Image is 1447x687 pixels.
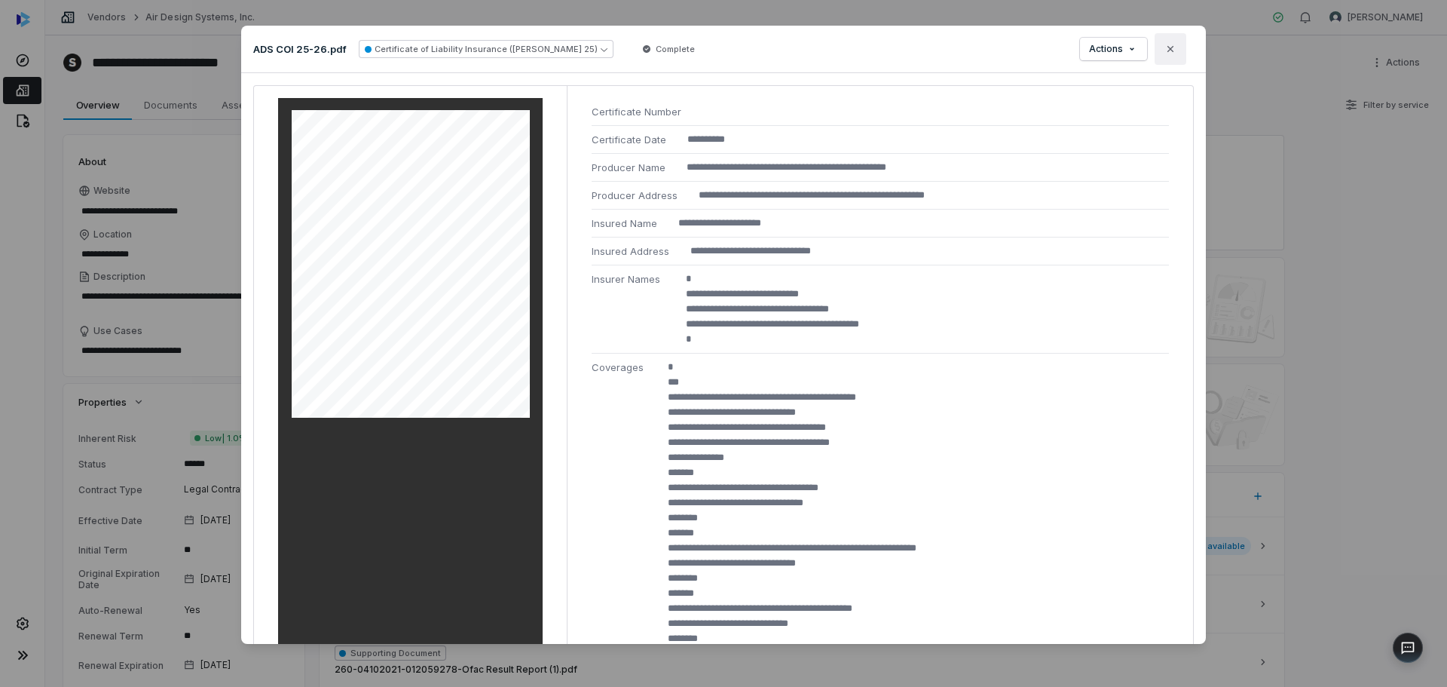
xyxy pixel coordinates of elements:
[592,244,669,259] span: Insured Address
[592,360,647,375] span: Coverages
[592,216,657,231] span: Insured Name
[592,132,666,147] span: Certificate Date
[1080,38,1147,60] button: Actions
[253,42,347,56] p: ADS COI 25-26.pdf
[592,160,665,175] span: Producer Name
[359,40,613,58] button: Certificate of Liability Insurance ([PERSON_NAME] 25)
[592,104,681,119] span: Certificate Number
[592,188,678,203] span: Producer Address
[656,43,695,55] span: Complete
[592,271,664,287] span: Insurer Names
[1089,43,1123,55] span: Actions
